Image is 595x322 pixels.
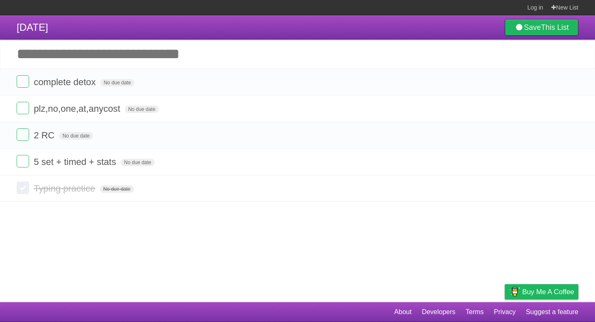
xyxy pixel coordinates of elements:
span: plz,no,one,at,anycost [34,103,122,114]
a: SaveThis List [505,19,578,36]
label: Done [17,182,29,194]
span: Typing practice [34,183,97,194]
span: No due date [100,79,134,86]
label: Done [17,75,29,88]
a: Terms [466,304,484,320]
label: Done [17,102,29,114]
a: About [394,304,412,320]
b: This List [541,23,569,32]
a: Suggest a feature [526,304,578,320]
span: 5 set + timed + stats [34,157,118,167]
span: complete detox [34,77,98,87]
img: Buy me a coffee [509,285,520,299]
span: [DATE] [17,22,48,33]
span: No due date [125,106,158,113]
span: No due date [121,159,154,166]
a: Buy me a coffee [505,284,578,300]
span: No due date [100,185,133,193]
label: Done [17,155,29,167]
a: Privacy [494,304,516,320]
span: 2 RC [34,130,57,140]
span: No due date [59,132,93,140]
label: Done [17,128,29,141]
span: Buy me a coffee [522,285,574,299]
a: Developers [422,304,455,320]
